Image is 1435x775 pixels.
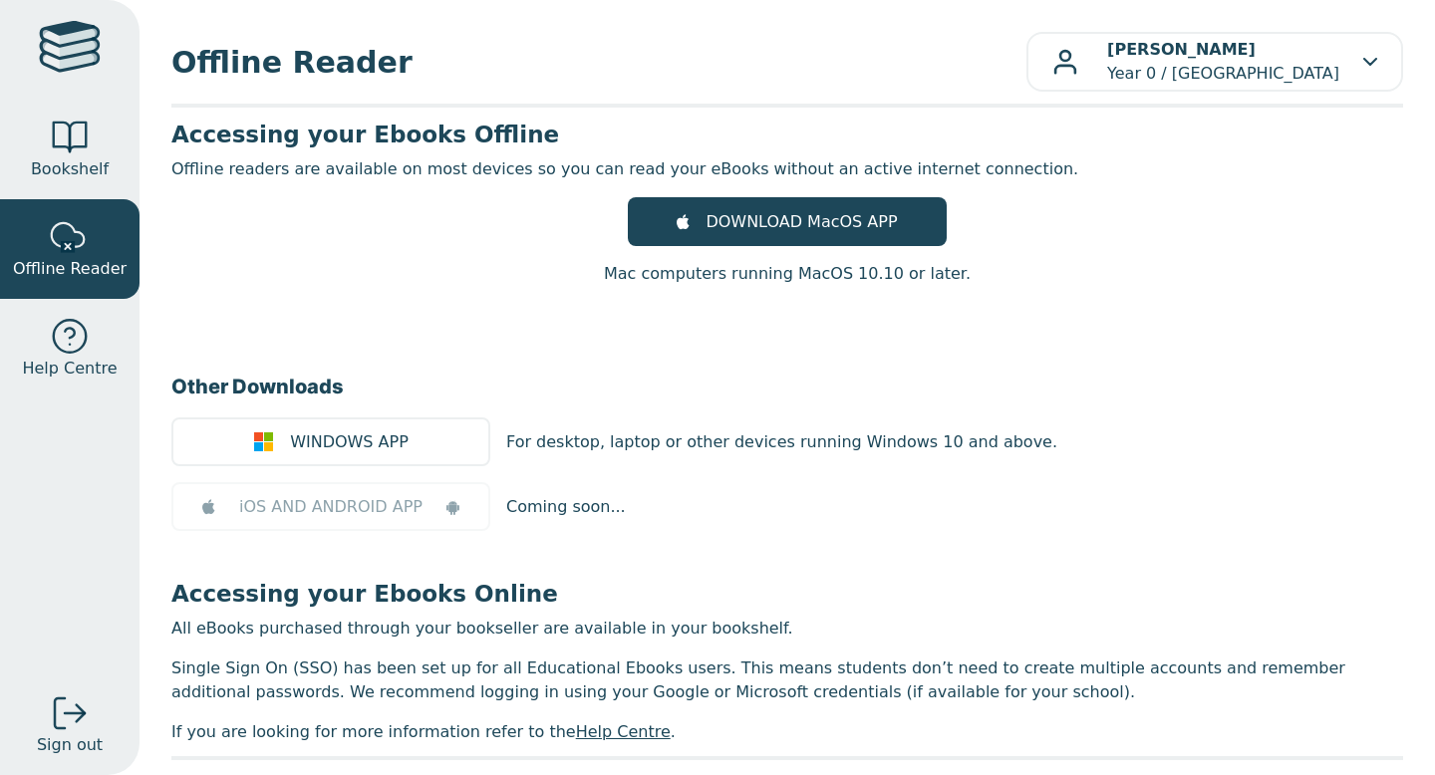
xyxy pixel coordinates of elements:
span: Bookshelf [31,157,109,181]
p: Mac computers running MacOS 10.10 or later. [604,262,971,286]
b: [PERSON_NAME] [1107,40,1256,59]
p: For desktop, laptop or other devices running Windows 10 and above. [506,430,1057,454]
h3: Accessing your Ebooks Online [171,579,1403,609]
span: Offline Reader [13,257,127,281]
span: WINDOWS APP [290,430,409,454]
span: DOWNLOAD MacOS APP [706,210,897,234]
span: Offline Reader [171,40,1026,85]
a: DOWNLOAD MacOS APP [628,197,947,246]
button: [PERSON_NAME]Year 0 / [GEOGRAPHIC_DATA] [1026,32,1403,92]
h3: Other Downloads [171,372,1403,401]
span: iOS AND ANDROID APP [239,495,423,519]
p: If you are looking for more information refer to the . [171,720,1403,744]
p: Single Sign On (SSO) has been set up for all Educational Ebooks users. This means students don’t ... [171,656,1403,704]
p: All eBooks purchased through your bookseller are available in your bookshelf. [171,617,1403,641]
a: Help Centre [576,722,671,741]
p: Year 0 / [GEOGRAPHIC_DATA] [1107,38,1339,86]
span: Help Centre [22,357,117,381]
h3: Accessing your Ebooks Offline [171,120,1403,149]
span: Sign out [37,733,103,757]
p: Coming soon... [506,495,626,519]
a: WINDOWS APP [171,417,490,466]
p: Offline readers are available on most devices so you can read your eBooks without an active inter... [171,157,1403,181]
